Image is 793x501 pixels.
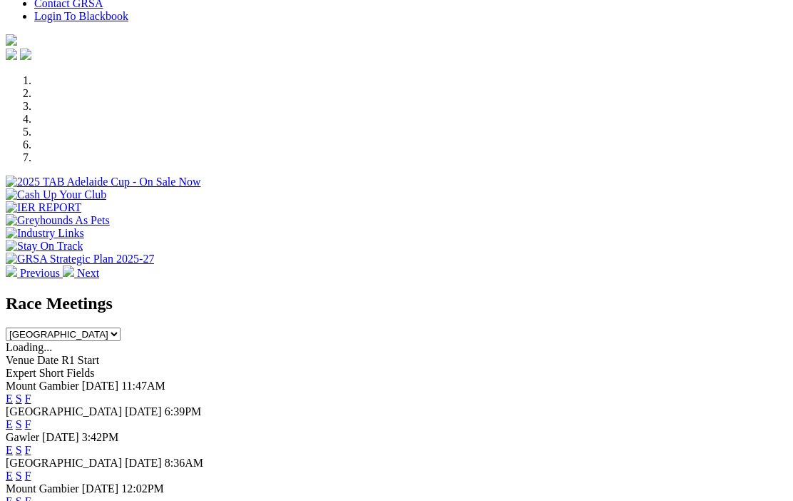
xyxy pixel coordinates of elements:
span: 6:39PM [165,405,202,417]
span: 11:47AM [121,380,165,392]
img: chevron-left-pager-white.svg [6,265,17,277]
span: Venue [6,354,34,366]
img: chevron-right-pager-white.svg [63,265,74,277]
img: Cash Up Your Club [6,188,106,201]
img: Industry Links [6,227,84,240]
span: 3:42PM [82,431,119,443]
h2: Race Meetings [6,294,787,313]
span: 8:36AM [165,457,203,469]
span: R1 Start [61,354,99,366]
span: 12:02PM [121,482,164,495]
a: F [25,418,31,430]
span: Fields [66,367,94,379]
a: F [25,393,31,405]
img: IER REPORT [6,201,81,214]
span: Mount Gambier [6,380,79,392]
a: S [16,470,22,482]
img: GRSA Strategic Plan 2025-27 [6,253,154,265]
span: [DATE] [42,431,79,443]
span: [DATE] [82,380,119,392]
img: facebook.svg [6,49,17,60]
span: Expert [6,367,36,379]
span: Short [39,367,64,379]
a: S [16,418,22,430]
span: Mount Gambier [6,482,79,495]
a: F [25,444,31,456]
img: Stay On Track [6,240,83,253]
span: Gawler [6,431,39,443]
span: [GEOGRAPHIC_DATA] [6,405,122,417]
a: E [6,418,13,430]
a: Previous [6,267,63,279]
span: Previous [20,267,60,279]
img: logo-grsa-white.png [6,34,17,46]
a: S [16,393,22,405]
span: [DATE] [82,482,119,495]
span: [GEOGRAPHIC_DATA] [6,457,122,469]
span: [DATE] [125,405,162,417]
span: [DATE] [125,457,162,469]
a: E [6,393,13,405]
img: Greyhounds As Pets [6,214,110,227]
span: Loading... [6,341,52,353]
a: E [6,470,13,482]
span: Date [37,354,58,366]
a: F [25,470,31,482]
span: Next [77,267,99,279]
img: twitter.svg [20,49,31,60]
a: E [6,444,13,456]
a: S [16,444,22,456]
img: 2025 TAB Adelaide Cup - On Sale Now [6,176,201,188]
a: Next [63,267,99,279]
a: Login To Blackbook [34,10,128,22]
